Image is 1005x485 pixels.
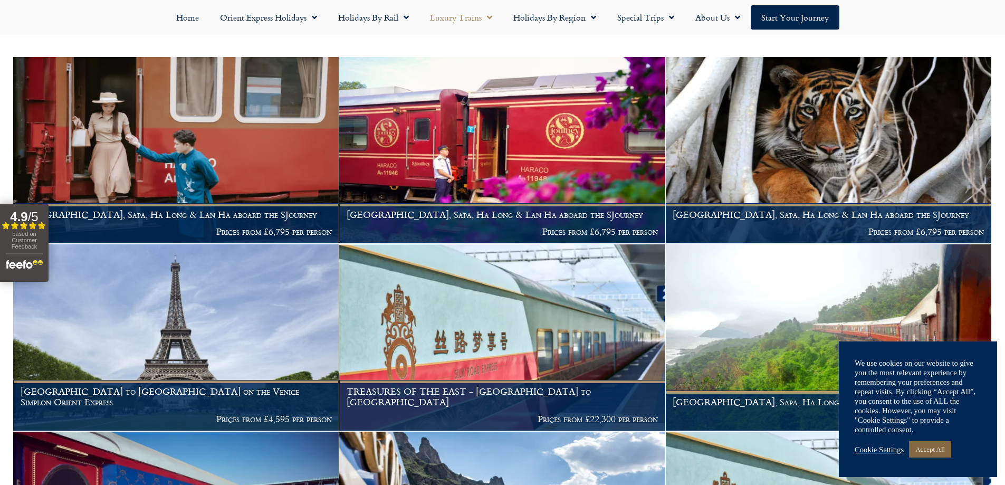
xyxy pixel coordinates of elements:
[5,5,1000,30] nav: Menu
[685,5,751,30] a: About Us
[13,244,339,431] a: [GEOGRAPHIC_DATA] to [GEOGRAPHIC_DATA] on the Venice Simplon Orient Express Prices from £4,595 pe...
[209,5,328,30] a: Orient Express Holidays
[503,5,607,30] a: Holidays by Region
[339,244,665,431] a: TREASURES OF THE EAST - [GEOGRAPHIC_DATA] to [GEOGRAPHIC_DATA] Prices from £22,300 per person
[855,445,904,454] a: Cookie Settings
[21,226,332,237] p: Prices from £6,795 per person
[13,57,339,244] a: [GEOGRAPHIC_DATA], Sapa, Ha Long & Lan Ha aboard the SJourney Prices from £6,795 per person
[855,358,981,434] div: We use cookies on our website to give you the most relevant experience by remembering your prefer...
[347,210,658,220] h1: [GEOGRAPHIC_DATA], Sapa, Ha Long & Lan Ha aboard the SJourney
[328,5,419,30] a: Holidays by Rail
[666,57,992,244] a: [GEOGRAPHIC_DATA], Sapa, Ha Long & Lan Ha aboard the SJourney Prices from £6,795 per person
[673,210,984,220] h1: [GEOGRAPHIC_DATA], Sapa, Ha Long & Lan Ha aboard the SJourney
[419,5,503,30] a: Luxury Trains
[21,414,332,424] p: Prices from £4,595 per person
[347,386,658,407] h1: TREASURES OF THE EAST - [GEOGRAPHIC_DATA] to [GEOGRAPHIC_DATA]
[666,244,992,431] a: [GEOGRAPHIC_DATA], Sapa, Ha Long & Lan Ha aboard the SJourney Prices from £6,795 per person
[339,57,665,244] a: [GEOGRAPHIC_DATA], Sapa, Ha Long & Lan Ha aboard the SJourney Prices from £6,795 per person
[166,5,209,30] a: Home
[21,210,332,220] h1: [GEOGRAPHIC_DATA], Sapa, Ha Long & Lan Ha aboard the SJourney
[751,5,839,30] a: Start your Journey
[21,386,332,407] h1: [GEOGRAPHIC_DATA] to [GEOGRAPHIC_DATA] on the Venice Simplon Orient Express
[673,414,984,424] p: Prices from £6,795 per person
[347,414,658,424] p: Prices from £22,300 per person
[347,226,658,237] p: Prices from £6,795 per person
[909,441,951,458] a: Accept All
[673,397,984,407] h1: [GEOGRAPHIC_DATA], Sapa, Ha Long & Lan Ha aboard the SJourney
[607,5,685,30] a: Special Trips
[673,226,984,237] p: Prices from £6,795 per person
